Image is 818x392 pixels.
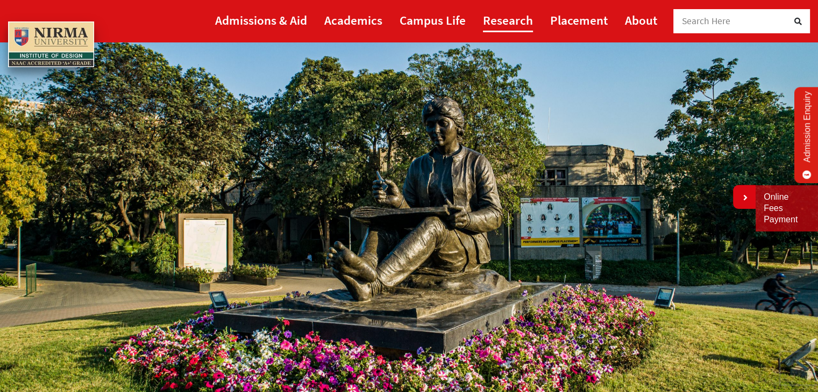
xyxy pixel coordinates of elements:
a: Research [483,8,533,32]
a: Admissions & Aid [215,8,307,32]
a: Academics [324,8,382,32]
a: Campus Life [400,8,466,32]
img: main_logo [8,21,94,68]
a: About [625,8,657,32]
span: Search Here [682,15,731,27]
a: Placement [550,8,608,32]
a: Online Fees Payment [764,192,810,225]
